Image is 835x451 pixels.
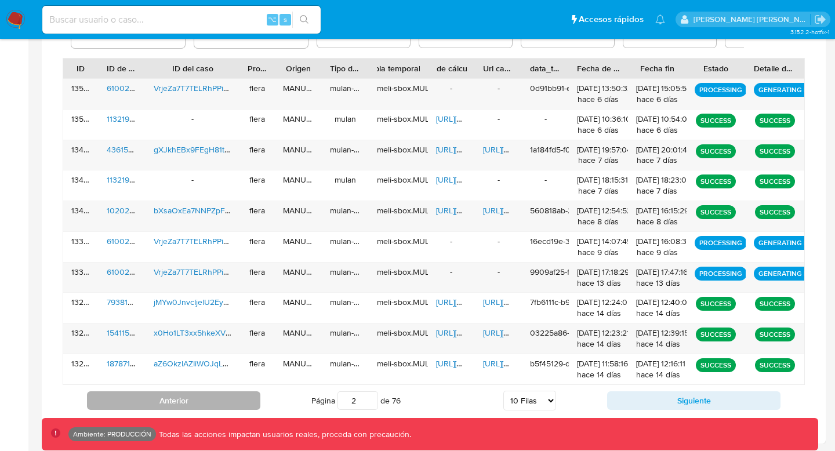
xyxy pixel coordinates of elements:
input: Buscar usuario o caso... [42,12,321,27]
p: stella.andriano@mercadolibre.com [694,14,811,25]
span: ⌥ [268,14,277,25]
span: Accesos rápidos [579,13,644,26]
p: Ambiente: PRODUCCIÓN [73,432,151,437]
span: s [284,14,287,25]
a: Notificaciones [655,14,665,24]
button: search-icon [292,12,316,28]
a: Salir [814,13,826,26]
span: 3.152.2-hotfix-1 [790,27,829,37]
p: Todas las acciones impactan usuarios reales, proceda con precaución. [156,429,411,440]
